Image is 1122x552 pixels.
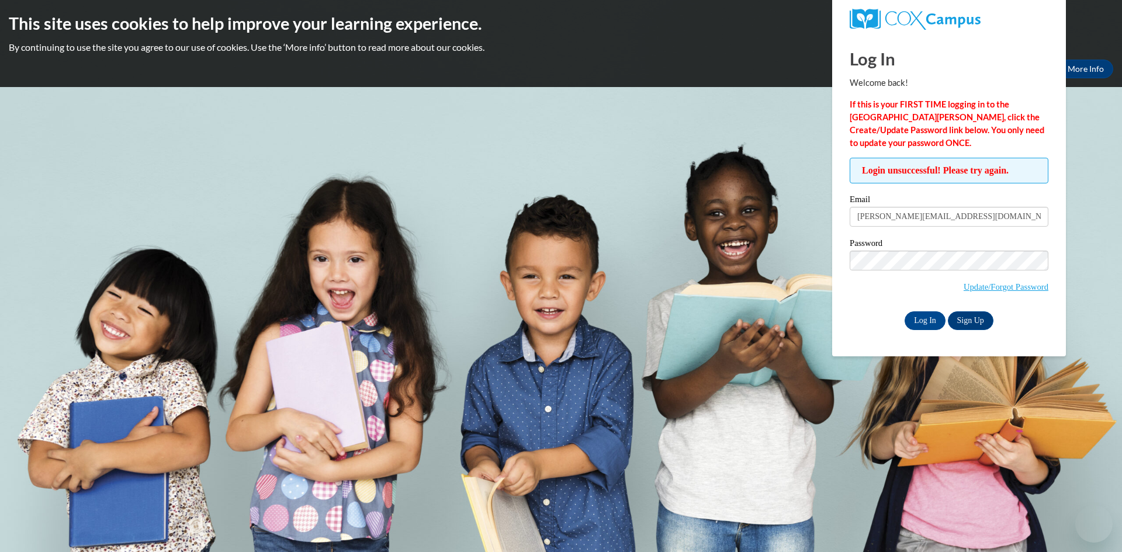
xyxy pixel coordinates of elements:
[850,77,1048,89] p: Welcome back!
[850,99,1044,148] strong: If this is your FIRST TIME logging in to the [GEOGRAPHIC_DATA][PERSON_NAME], click the Create/Upd...
[1075,505,1113,543] iframe: Button to launch messaging window
[850,239,1048,251] label: Password
[964,282,1048,291] a: Update/Forgot Password
[905,311,946,330] input: Log In
[850,158,1048,183] span: Login unsuccessful! Please try again.
[1058,60,1113,78] a: More Info
[850,9,981,30] img: COX Campus
[948,311,993,330] a: Sign Up
[850,195,1048,207] label: Email
[9,41,1113,54] p: By continuing to use the site you agree to our use of cookies. Use the ‘More info’ button to read...
[850,47,1048,71] h1: Log In
[9,12,1113,35] h2: This site uses cookies to help improve your learning experience.
[850,9,1048,30] a: COX Campus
